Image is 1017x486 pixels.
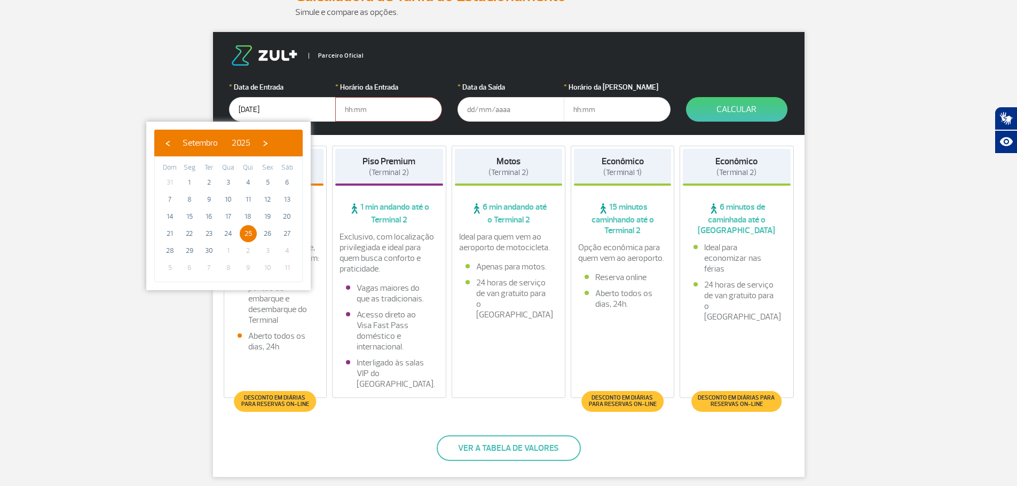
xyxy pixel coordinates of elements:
[585,288,660,309] li: Aberto todos os dias, 24h.
[259,259,276,276] span: 10
[574,202,671,236] span: 15 minutos caminhando até o Terminal 2
[346,357,432,389] li: Interligado às salas VIP do [GEOGRAPHIC_DATA].
[160,136,273,147] bs-datepicker-navigation-view: ​ ​ ​
[219,162,239,174] th: weekday
[603,168,642,178] span: (Terminal 1)
[220,242,237,259] span: 1
[229,82,336,93] label: Data de Entrada
[335,82,442,93] label: Horário da Entrada
[279,174,296,191] span: 6
[587,395,658,408] span: Desconto em diárias para reservas on-line
[340,232,439,274] p: Exclusivo, com localização privilegiada e ideal para quem busca conforto e praticidade.
[346,309,432,352] li: Acesso direto ao Visa Fast Pass doméstico e internacional.
[161,259,178,276] span: 5
[455,202,563,225] span: 6 min andando até o Terminal 2
[240,174,257,191] span: 4
[180,162,200,174] th: weekday
[564,82,671,93] label: Horário da [PERSON_NAME]
[200,208,217,225] span: 16
[176,135,225,151] button: Setembro
[279,191,296,208] span: 13
[995,107,1017,154] div: Plugin de acessibilidade da Hand Talk.
[240,191,257,208] span: 11
[146,122,311,290] bs-datepicker-container: calendar
[229,97,336,122] input: dd/mm/aaaa
[564,97,671,122] input: hh:mm
[160,162,180,174] th: weekday
[496,156,521,167] strong: Motos
[437,435,581,461] button: Ver a tabela de valores
[200,174,217,191] span: 2
[181,174,198,191] span: 1
[238,331,313,352] li: Aberto todos os dias, 24h
[257,135,273,151] button: ›
[697,395,776,408] span: Desconto em diárias para reservas on-line
[488,168,529,178] span: (Terminal 2)
[259,225,276,242] span: 26
[259,191,276,208] span: 12
[335,97,442,122] input: hh:mm
[686,97,787,122] button: Calcular
[232,138,250,148] span: 2025
[181,208,198,225] span: 15
[220,208,237,225] span: 17
[183,138,218,148] span: Setembro
[693,242,780,274] li: Ideal para economizar nas férias
[693,280,780,322] li: 24 horas de serviço de van gratuito para o [GEOGRAPHIC_DATA]
[258,162,278,174] th: weekday
[220,259,237,276] span: 8
[199,162,219,174] th: weekday
[240,208,257,225] span: 18
[279,242,296,259] span: 4
[277,162,297,174] th: weekday
[161,242,178,259] span: 28
[279,225,296,242] span: 27
[161,208,178,225] span: 14
[181,259,198,276] span: 6
[240,242,257,259] span: 2
[715,156,758,167] strong: Econômico
[458,82,564,93] label: Data da Saída
[181,242,198,259] span: 29
[362,156,415,167] strong: Piso Premium
[200,225,217,242] span: 23
[335,202,443,225] span: 1 min andando até o Terminal 2
[578,242,667,264] p: Opção econômica para quem vem ao aeroporto.
[716,168,756,178] span: (Terminal 2)
[161,174,178,191] span: 31
[200,242,217,259] span: 30
[220,174,237,191] span: 3
[240,259,257,276] span: 9
[161,225,178,242] span: 21
[259,208,276,225] span: 19
[238,162,258,174] th: weekday
[458,97,564,122] input: dd/mm/aaaa
[295,6,722,19] p: Simule e compare as opções.
[181,225,198,242] span: 22
[200,191,217,208] span: 9
[459,232,558,253] p: Ideal para quem vem ao aeroporto de motocicleta.
[466,261,552,272] li: Apenas para motos.
[309,53,364,59] span: Parceiro Oficial
[161,191,178,208] span: 7
[240,395,311,408] span: Desconto em diárias para reservas on-line
[346,283,432,304] li: Vagas maiores do que as tradicionais.
[466,277,552,320] li: 24 horas de serviço de van gratuito para o [GEOGRAPHIC_DATA]
[995,107,1017,130] button: Abrir tradutor de língua de sinais.
[225,135,257,151] button: 2025
[220,225,237,242] span: 24
[220,191,237,208] span: 10
[200,259,217,276] span: 7
[160,135,176,151] button: ‹
[259,242,276,259] span: 3
[229,45,299,66] img: logo-zul.png
[238,272,313,325] li: Fácil acesso aos pontos de embarque e desembarque do Terminal
[602,156,644,167] strong: Econômico
[259,174,276,191] span: 5
[240,225,257,242] span: 25
[181,191,198,208] span: 8
[279,259,296,276] span: 11
[279,208,296,225] span: 20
